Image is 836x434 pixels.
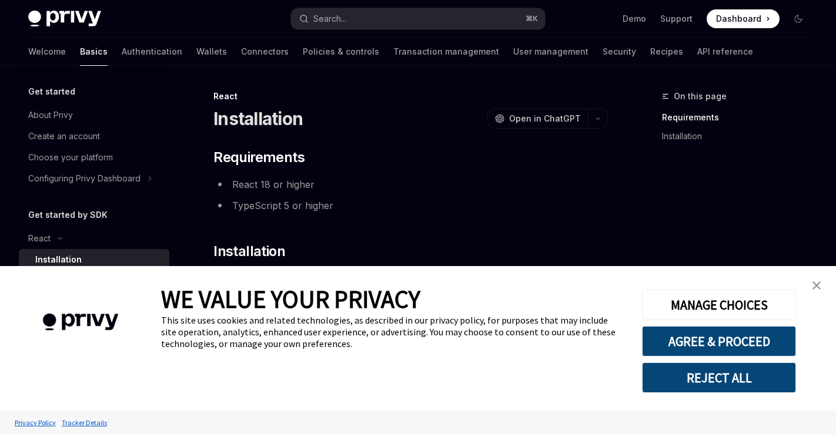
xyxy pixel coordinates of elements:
a: close banner [805,274,828,297]
a: Requirements [662,108,817,127]
a: Security [603,38,636,66]
div: This site uses cookies and related technologies, as described in our privacy policy, for purposes... [161,314,624,349]
img: dark logo [28,11,101,27]
div: Create an account [28,129,100,143]
button: Toggle Configuring Privy Dashboard section [19,168,169,189]
button: Toggle dark mode [789,9,808,28]
button: Toggle React section [19,228,169,249]
span: WE VALUE YOUR PRIVACY [161,284,420,314]
h5: Get started by SDK [28,208,108,222]
a: Choose your platform [19,147,169,168]
div: Configuring Privy Dashboard [28,171,141,186]
a: Installation [662,127,817,146]
a: Dashboard [707,9,780,28]
a: Connectors [241,38,289,66]
a: Demo [623,13,646,25]
a: Transaction management [393,38,499,66]
a: Policies & controls [303,38,379,66]
img: close banner [812,281,821,290]
div: Search... [313,12,346,26]
li: React 18 or higher [213,176,608,193]
span: Installation [213,242,285,261]
a: API reference [697,38,753,66]
button: MANAGE CHOICES [642,290,796,320]
a: User management [513,38,588,66]
a: Tracker Details [59,412,110,433]
a: Recipes [650,38,683,66]
div: About Privy [28,108,73,122]
div: Installation [35,253,82,267]
img: company logo [18,297,143,348]
a: Installation [19,249,169,270]
div: Choose your platform [28,150,113,164]
a: Create an account [19,126,169,147]
a: Support [660,13,693,25]
button: Open search [291,8,544,29]
div: React [28,231,51,245]
h1: Installation [213,108,303,129]
span: On this page [674,89,727,103]
span: Dashboard [716,13,761,25]
li: TypeScript 5 or higher [213,197,608,214]
span: Open in ChatGPT [509,113,581,125]
a: Authentication [122,38,182,66]
button: AGREE & PROCEED [642,326,796,356]
a: Wallets [196,38,227,66]
button: REJECT ALL [642,362,796,393]
h5: Get started [28,85,75,99]
span: Requirements [213,148,305,167]
button: Open in ChatGPT [487,109,588,129]
div: React [213,90,608,102]
a: About Privy [19,105,169,126]
span: ⌘ K [526,14,538,23]
a: Privacy Policy [12,412,59,433]
a: Welcome [28,38,66,66]
a: Basics [80,38,108,66]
